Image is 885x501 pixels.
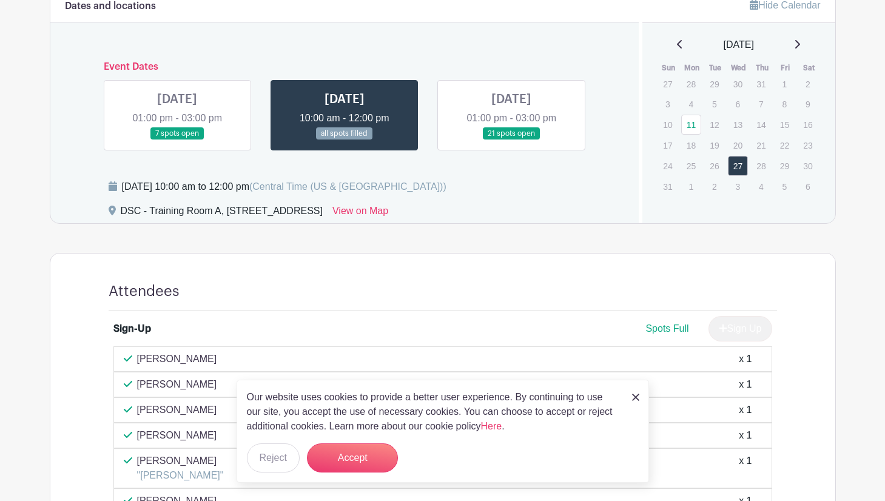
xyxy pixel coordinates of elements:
th: Tue [704,62,727,74]
p: 12 [704,115,724,134]
div: Sign-Up [113,321,151,336]
p: [PERSON_NAME] [137,428,217,443]
p: 5 [775,177,795,196]
p: 28 [751,156,771,175]
a: 11 [681,115,701,135]
p: 31 [658,177,678,196]
a: Here [481,421,502,431]
p: 3 [728,177,748,196]
p: Our website uses cookies to provide a better user experience. By continuing to use our site, you ... [247,390,619,434]
p: 30 [728,75,748,93]
p: 5 [704,95,724,113]
p: 4 [681,95,701,113]
p: "[PERSON_NAME]" [137,468,224,483]
div: x 1 [739,403,752,417]
span: (Central Time (US & [GEOGRAPHIC_DATA])) [249,181,446,192]
p: 10 [658,115,678,134]
span: Spots Full [645,323,688,334]
p: [PERSON_NAME] [137,377,217,392]
p: 25 [681,156,701,175]
p: 1 [681,177,701,196]
p: 3 [658,95,678,113]
div: x 1 [739,428,752,443]
p: 31 [751,75,771,93]
div: [DATE] 10:00 am to 12:00 pm [122,180,446,194]
th: Sat [797,62,821,74]
button: Reject [247,443,300,472]
div: x 1 [739,377,752,392]
p: 1 [775,75,795,93]
p: 24 [658,156,678,175]
img: close_button-5f87c8562297e5c2d7936805f587ecaba9071eb48480494691a3f1689db116b3.svg [632,394,639,401]
p: 9 [798,95,818,113]
div: DSC - Training Room A, [STREET_ADDRESS] [121,204,323,223]
p: 2 [798,75,818,93]
p: 20 [728,136,748,155]
th: Mon [681,62,704,74]
a: 27 [728,156,748,176]
p: 28 [681,75,701,93]
p: [PERSON_NAME] [137,352,217,366]
p: 4 [751,177,771,196]
th: Wed [727,62,751,74]
div: x 1 [739,454,752,483]
p: [PERSON_NAME] [137,454,224,468]
p: 30 [798,156,818,175]
p: 7 [751,95,771,113]
p: 21 [751,136,771,155]
p: 29 [775,156,795,175]
button: Accept [307,443,398,472]
th: Thu [750,62,774,74]
p: 22 [775,136,795,155]
p: 14 [751,115,771,134]
p: 16 [798,115,818,134]
p: 2 [704,177,724,196]
h6: Dates and locations [65,1,156,12]
div: x 1 [739,352,752,366]
th: Sun [657,62,681,74]
a: View on Map [332,204,388,223]
p: 26 [704,156,724,175]
th: Fri [774,62,798,74]
p: 23 [798,136,818,155]
p: 13 [728,115,748,134]
p: 6 [798,177,818,196]
h4: Attendees [109,283,180,300]
h6: Event Dates [94,61,596,73]
p: 17 [658,136,678,155]
p: 18 [681,136,701,155]
p: 6 [728,95,748,113]
p: 15 [775,115,795,134]
p: 19 [704,136,724,155]
p: 29 [704,75,724,93]
span: [DATE] [724,38,754,52]
p: 27 [658,75,678,93]
p: [PERSON_NAME] [137,403,217,417]
p: 8 [775,95,795,113]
